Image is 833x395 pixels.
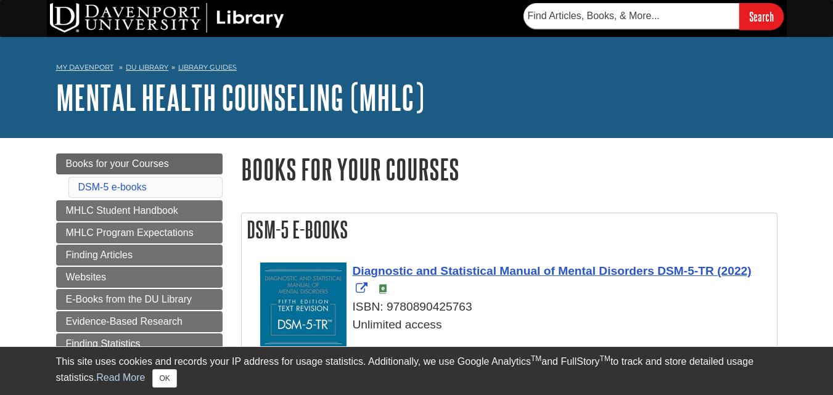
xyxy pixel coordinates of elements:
div: This site uses cookies and records your IP address for usage statistics. Additionally, we use Goo... [56,354,778,388]
span: Evidence-Based Research [66,316,183,327]
a: DSM-5 e-books [78,182,147,192]
img: Cover Art [260,263,347,386]
a: MHLC Program Expectations [56,222,223,243]
span: Websites [66,272,107,282]
a: Library Guides [178,63,237,71]
input: Search [739,3,784,30]
a: Books for your Courses [56,153,223,174]
sup: TM [531,354,541,363]
span: Diagnostic and Statistical Manual of Mental Disorders DSM-5-TR (2022) [353,264,752,277]
div: ISBN: 9780890425763 [260,298,771,316]
a: Finding Statistics [56,333,223,354]
a: E-Books from the DU Library [56,289,223,310]
span: MHLC Student Handbook [66,205,178,216]
span: Books for your Courses [66,158,169,169]
h2: DSM-5 e-books [242,213,777,246]
input: Find Articles, Books, & More... [523,3,739,29]
h1: Books for your Courses [241,153,778,185]
a: Websites [56,267,223,288]
span: Finding Statistics [66,338,141,349]
span: Finding Articles [66,250,133,260]
form: Searches DU Library's articles, books, and more [523,3,784,30]
img: e-Book [378,284,388,294]
a: DU Library [126,63,168,71]
span: E-Books from the DU Library [66,294,192,304]
a: Read More [96,372,145,383]
a: Mental Health Counseling (MHLC) [56,78,424,116]
a: Link opens in new window [353,264,752,295]
a: MHLC Student Handbook [56,200,223,221]
a: My Davenport [56,62,113,73]
nav: breadcrumb [56,59,778,79]
a: Evidence-Based Research [56,311,223,332]
a: Finding Articles [56,245,223,266]
button: Close [152,369,176,388]
sup: TM [600,354,610,363]
span: MHLC Program Expectations [66,227,194,238]
img: DU Library [50,3,284,33]
div: Unlimited access [260,316,771,334]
